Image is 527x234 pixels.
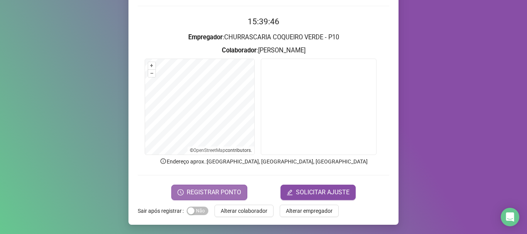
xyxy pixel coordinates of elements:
[171,185,247,200] button: REGISTRAR PONTO
[188,34,223,41] strong: Empregador
[138,45,389,56] h3: : [PERSON_NAME]
[221,207,267,215] span: Alterar colaborador
[138,32,389,42] h3: : CHURRASCARIA COQUEIRO VERDE - P10
[248,17,279,26] time: 15:39:46
[148,70,155,77] button: –
[138,157,389,166] p: Endereço aprox. : [GEOGRAPHIC_DATA], [GEOGRAPHIC_DATA], [GEOGRAPHIC_DATA]
[286,207,333,215] span: Alterar empregador
[296,188,350,197] span: SOLICITAR AJUSTE
[501,208,519,226] div: Open Intercom Messenger
[280,185,356,200] button: editSOLICITAR AJUSTE
[138,205,187,217] label: Sair após registrar
[287,189,293,195] span: edit
[193,148,225,153] a: OpenStreetMap
[160,158,167,165] span: info-circle
[177,189,184,195] span: clock-circle
[280,205,339,217] button: Alterar empregador
[190,148,252,153] li: © contributors.
[148,62,155,69] button: +
[215,205,274,217] button: Alterar colaborador
[222,47,257,54] strong: Colaborador
[187,188,241,197] span: REGISTRAR PONTO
